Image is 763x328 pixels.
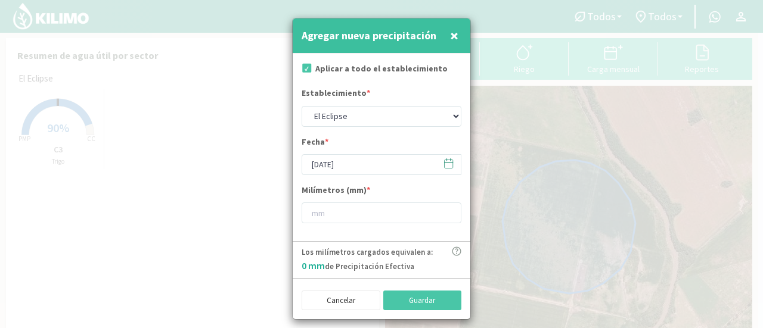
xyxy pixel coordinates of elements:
[302,202,461,223] input: mm
[302,290,380,311] button: Cancelar
[302,27,436,44] h4: Agregar nueva precipitación
[302,246,433,273] p: Los milímetros cargados equivalen a: de Precipitación Efectiva
[450,26,458,45] span: ×
[383,290,462,311] button: Guardar
[302,87,370,102] label: Establecimiento
[315,63,448,75] label: Aplicar a todo el establecimiento
[302,136,328,151] label: Fecha
[447,24,461,48] button: Close
[302,260,325,271] span: 0 mm
[302,184,370,199] label: Milímetros (mm)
